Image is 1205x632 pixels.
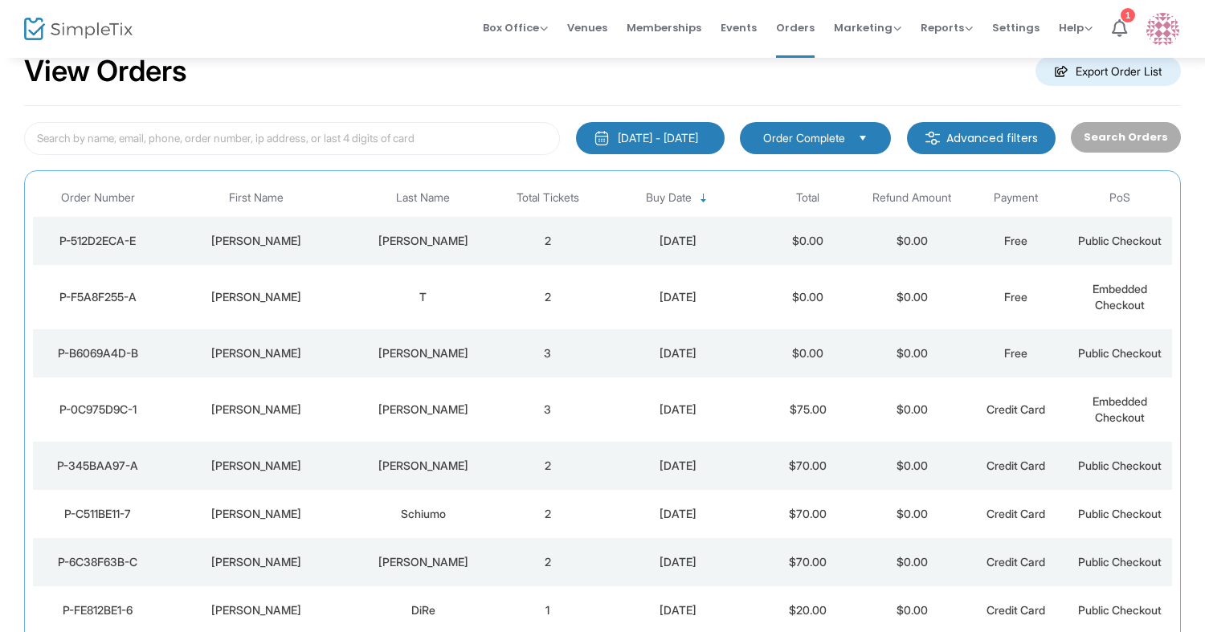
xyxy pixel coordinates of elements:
div: Schiumo [354,506,492,522]
span: Order Complete [763,130,845,146]
span: Payment [994,191,1038,205]
m-button: Advanced filters [907,122,1056,154]
span: Orders [776,7,815,48]
div: 1 [1121,8,1135,22]
span: Settings [992,7,1040,48]
th: Refund Amount [860,179,963,217]
div: 8/12/2025 [604,233,752,249]
span: Embedded Checkout [1093,282,1147,312]
div: Maureen [167,554,346,570]
span: Reports [921,20,973,35]
div: Beitler [354,554,492,570]
span: Marketing [834,20,901,35]
span: Credit Card [986,507,1045,520]
div: 8/12/2025 [604,345,752,361]
div: [DATE] - [DATE] [618,130,698,146]
span: Free [1004,346,1027,360]
button: Select [852,129,874,147]
span: First Name [229,191,284,205]
div: 8/12/2025 [604,554,752,570]
span: Public Checkout [1078,234,1162,247]
button: [DATE] - [DATE] [576,122,725,154]
div: 8/12/2025 [604,506,752,522]
div: Marcia [167,233,346,249]
td: 2 [496,442,599,490]
span: Memberships [627,7,701,48]
div: Rochelle [167,602,346,618]
td: $70.00 [756,490,860,538]
span: Venues [567,7,607,48]
td: 2 [496,217,599,265]
div: DiRe [354,602,492,618]
span: Free [1004,290,1027,304]
div: Michael [167,506,346,522]
span: Public Checkout [1078,555,1162,569]
td: $0.00 [860,377,963,442]
div: P-C511BE11-7 [37,506,159,522]
h2: View Orders [24,54,187,89]
td: $0.00 [756,329,860,377]
td: 3 [496,377,599,442]
m-button: Export Order List [1035,56,1181,86]
td: 3 [496,329,599,377]
span: Credit Card [986,459,1045,472]
td: $70.00 [756,538,860,586]
span: Sortable [697,192,710,205]
td: $75.00 [756,377,860,442]
td: $0.00 [756,217,860,265]
td: $0.00 [860,490,963,538]
th: Total Tickets [496,179,599,217]
span: Embedded Checkout [1093,394,1147,424]
td: $0.00 [860,329,963,377]
div: P-0C975D9C-1 [37,402,159,418]
span: Credit Card [986,555,1045,569]
div: 8/12/2025 [604,402,752,418]
span: Public Checkout [1078,346,1162,360]
div: Shelagh [167,345,346,361]
div: P-FE812BE1-6 [37,602,159,618]
div: Vanessa [167,458,346,474]
span: Credit Card [986,603,1045,617]
span: Last Name [396,191,450,205]
span: PoS [1109,191,1130,205]
div: 8/12/2025 [604,458,752,474]
div: 8/12/2025 [604,289,752,305]
span: Events [721,7,757,48]
span: Public Checkout [1078,603,1162,617]
span: Free [1004,234,1027,247]
td: $0.00 [756,265,860,329]
div: Baptie [354,402,492,418]
div: Tyson [167,289,346,305]
td: $0.00 [860,217,963,265]
span: Box Office [483,20,548,35]
div: Sandra [167,402,346,418]
td: 2 [496,538,599,586]
td: $0.00 [860,538,963,586]
span: Buy Date [646,191,692,205]
div: 8/12/2025 [604,602,752,618]
th: Total [756,179,860,217]
img: filter [925,130,941,146]
div: P-345BAA97-A [37,458,159,474]
span: Order Number [61,191,135,205]
div: P-512D2ECA-E [37,233,159,249]
div: P-F5A8F255-A [37,289,159,305]
td: $0.00 [860,442,963,490]
td: 2 [496,490,599,538]
span: Credit Card [986,402,1045,416]
span: Public Checkout [1078,459,1162,472]
div: Ah Chuen [354,458,492,474]
span: Public Checkout [1078,507,1162,520]
div: Fardella [354,233,492,249]
td: $0.00 [860,265,963,329]
td: 2 [496,265,599,329]
span: Help [1059,20,1093,35]
img: monthly [594,130,610,146]
div: Bennett [354,345,492,361]
input: Search by name, email, phone, order number, ip address, or last 4 digits of card [24,122,560,155]
div: T [354,289,492,305]
td: $70.00 [756,442,860,490]
div: P-B6069A4D-B [37,345,159,361]
div: P-6C38F63B-C [37,554,159,570]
